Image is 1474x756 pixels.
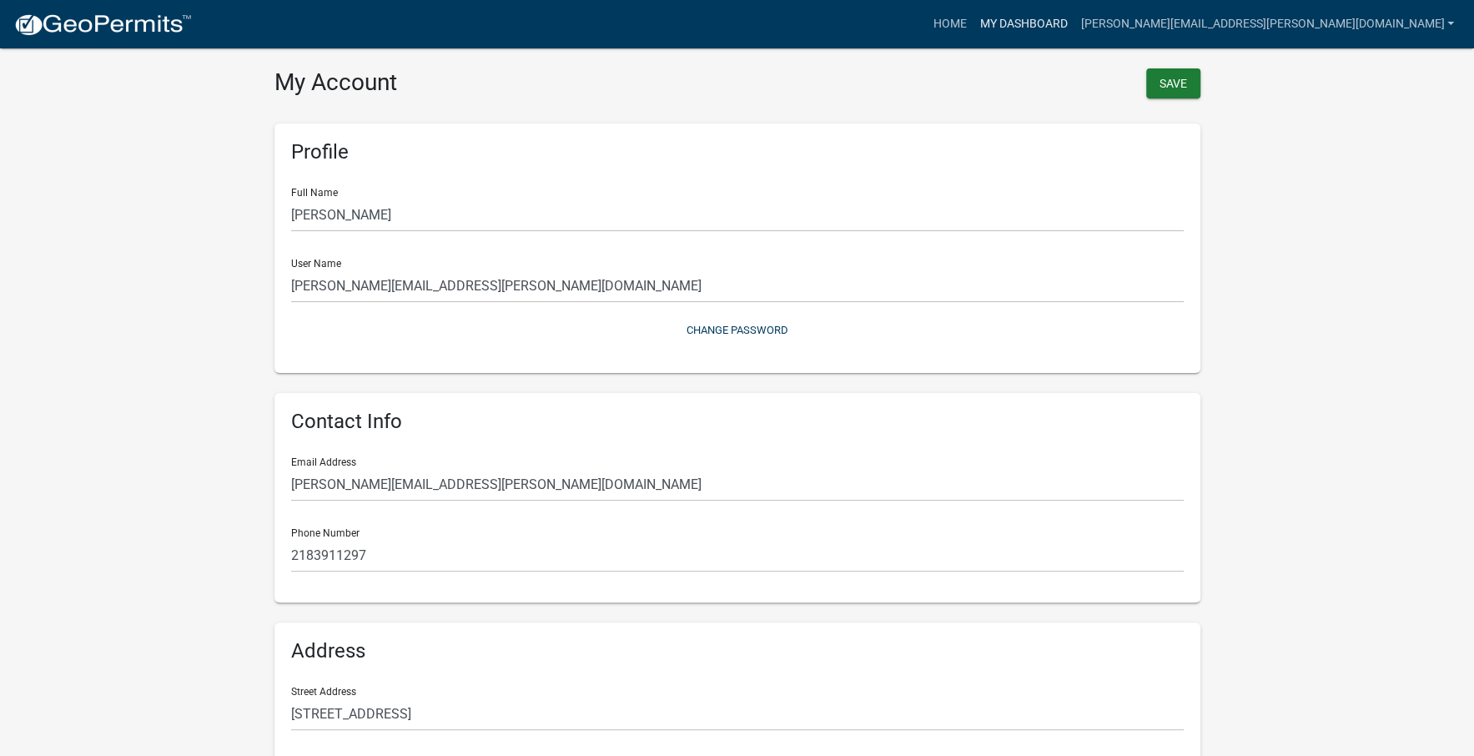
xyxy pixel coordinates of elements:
[291,639,1184,663] h6: Address
[274,68,725,97] h3: My Account
[291,140,1184,164] h6: Profile
[926,8,973,40] a: Home
[973,8,1074,40] a: My Dashboard
[291,410,1184,434] h6: Contact Info
[1146,68,1200,98] button: Save
[291,316,1184,344] button: Change Password
[1074,8,1461,40] a: [PERSON_NAME][EMAIL_ADDRESS][PERSON_NAME][DOMAIN_NAME]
